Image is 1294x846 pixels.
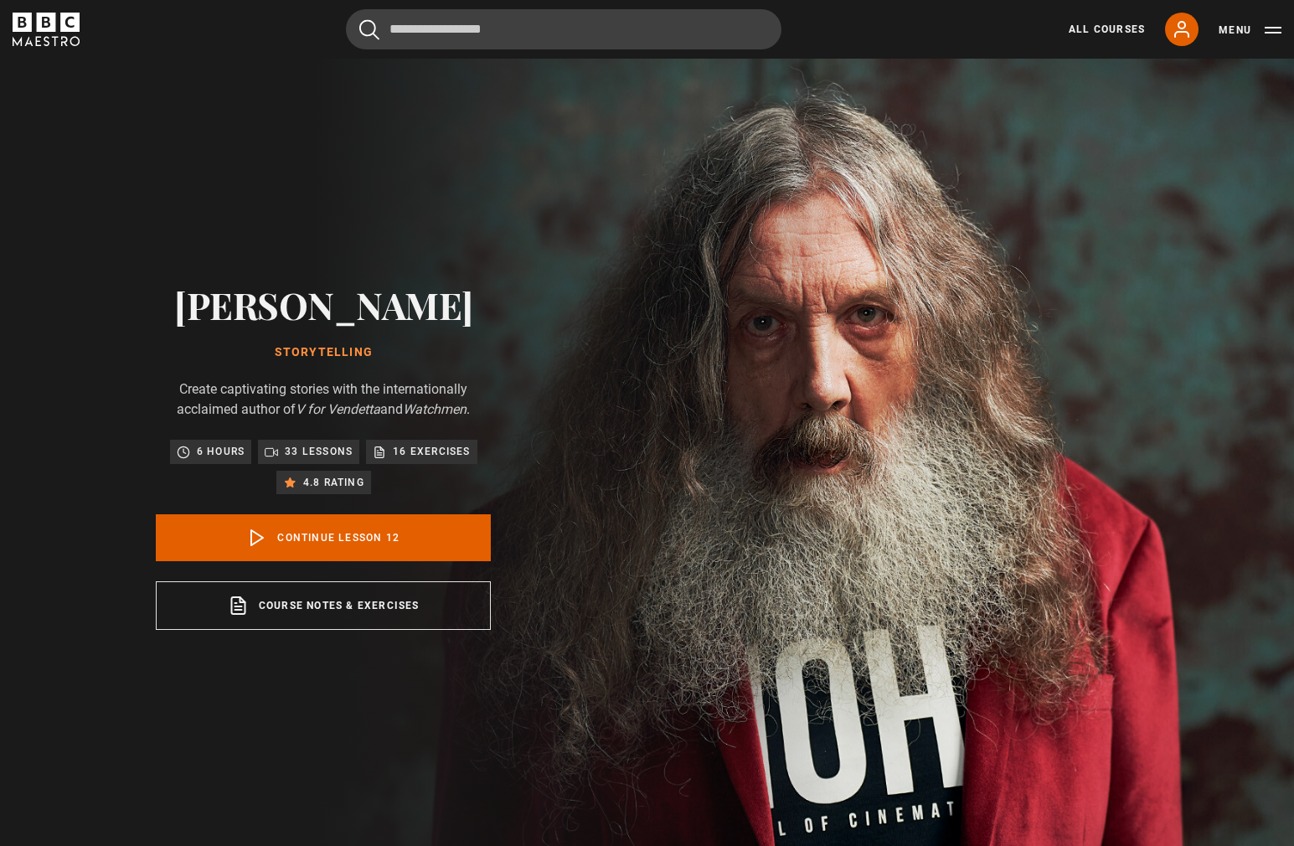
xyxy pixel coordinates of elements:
svg: BBC Maestro [13,13,80,46]
a: All Courses [1069,22,1145,37]
a: Course notes & exercises [156,581,491,630]
p: 16 exercises [393,443,470,460]
input: Search [346,9,781,49]
i: V for Vendetta [296,401,380,417]
p: 33 lessons [285,443,353,460]
p: 4.8 rating [303,474,364,491]
p: 6 hours [197,443,245,460]
p: Create captivating stories with the internationally acclaimed author of and . [156,379,491,420]
h2: [PERSON_NAME] [156,283,491,326]
button: Toggle navigation [1219,22,1281,39]
button: Submit the search query [359,19,379,40]
a: Continue lesson 12 [156,514,491,561]
i: Watchmen [403,401,467,417]
h1: Storytelling [156,346,491,359]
